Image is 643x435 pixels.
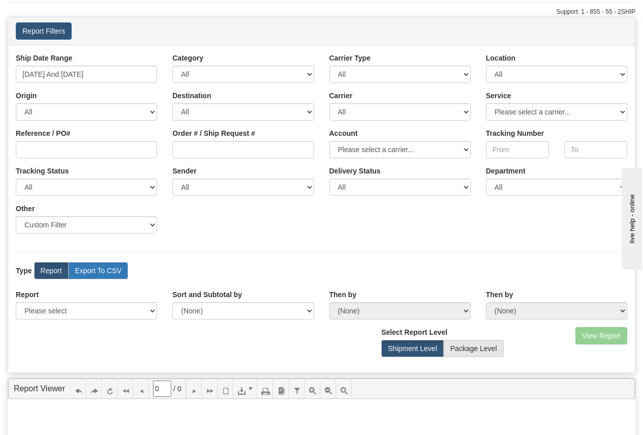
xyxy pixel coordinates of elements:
label: Type [16,266,32,276]
label: Report [34,262,69,279]
label: Tracking Number [486,128,544,138]
input: To [564,141,627,158]
label: Service [486,91,511,101]
label: Category [172,53,203,63]
label: Shipment Level [381,340,444,357]
label: Package Level [444,340,504,357]
label: Other [16,204,35,214]
label: Export To CSV [68,262,128,279]
label: Origin [16,91,37,101]
label: Sender [172,166,196,176]
div: live help - online [8,9,94,16]
label: Account [329,128,358,138]
span: / [173,384,175,394]
label: Report [16,289,39,300]
label: Reference / PO# [16,128,70,138]
label: Select Report Level [381,327,447,337]
iframe: chat widget [620,165,642,269]
button: View Report [575,327,627,344]
button: Report Filters [16,22,72,40]
label: Order # / Ship Request # [172,128,255,138]
label: Sort and Subtotal by [172,289,242,300]
label: Then by [329,289,357,300]
label: Please ensure data set in report has been RECENTLY tracked from your Shipment History [329,166,381,176]
label: Location [486,53,515,63]
label: Carrier [329,91,353,101]
a: Report Viewer [14,384,65,393]
label: Destination [172,91,211,101]
label: Carrier Type [329,53,371,63]
div: Support: 1 - 855 - 55 - 2SHIP [8,8,635,16]
span: 0 [177,384,181,394]
input: From [486,141,549,158]
label: Ship Date Range [16,53,72,63]
select: Please ensure data set in report has been RECENTLY tracked from your Shipment History [329,179,471,196]
label: Department [486,166,526,176]
label: Tracking Status [16,166,69,176]
label: Then by [486,289,513,300]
